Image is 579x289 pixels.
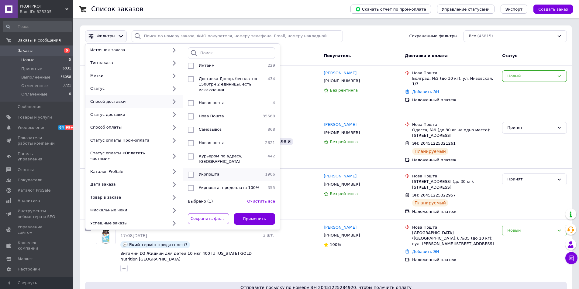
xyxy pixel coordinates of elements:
[18,125,45,130] span: Уведомления
[132,30,343,42] input: Поиск по номеру заказа, ФИО покупателя, номеру телефона, Email, номеру накладной
[91,5,143,13] h1: Список заказов
[324,53,351,58] span: Покупатель
[185,199,245,204] div: Выбрано (1)
[18,167,34,173] span: Отзывы
[18,198,40,203] span: Аналитика
[129,242,188,247] span: Який термін придатності?
[507,73,554,79] div: Новый
[505,7,522,12] span: Экспорт
[18,208,56,219] span: Инструменты вебмастера и SEO
[324,70,357,76] a: [PERSON_NAME]
[199,100,225,105] span: Новая почта
[477,34,493,38] span: (45815)
[63,66,71,72] span: 6031
[88,86,168,91] div: Статус
[412,148,448,155] div: Планируемый
[69,57,71,63] span: 5
[507,125,554,131] div: Принят
[199,172,219,176] span: Укрпошта
[324,233,360,237] span: [PHONE_NUMBER]
[18,188,50,193] span: Каталог ProSale
[58,125,65,130] span: 64
[267,153,275,159] span: 442
[412,70,497,76] div: Нова Пошта
[324,122,357,128] a: [PERSON_NAME]
[96,225,115,244] img: Фото товару
[120,233,147,238] span: 17:08[DATE]
[88,207,168,213] div: Фискальные чеки
[412,199,448,207] div: Планируемый
[88,220,168,226] div: Успешные заказы
[502,53,517,58] span: Статус
[21,66,42,72] span: Принятые
[267,63,275,69] span: 229
[120,251,252,261] a: Витамин D3 Жидкий для детей 10 мкг 400 IU [US_STATE] GOLD Nutrition [GEOGRAPHIC_DATA]
[412,209,497,214] div: Наложенный платеж
[234,213,275,225] button: Применить
[21,75,50,80] span: Выполненные
[18,224,56,235] span: Управление сайтом
[412,249,439,254] a: Добавить ЭН
[18,104,41,109] span: Сообщения
[88,195,168,200] div: Товар в заказе
[412,141,456,146] span: ЭН: 20451225321261
[267,127,275,133] span: 868
[437,5,495,14] button: Управление статусами
[412,230,497,247] div: [GEOGRAPHIC_DATA] ([GEOGRAPHIC_DATA].), №35 (до 10 кг): вул. [PERSON_NAME][STREET_ADDRESS]
[324,225,357,230] a: [PERSON_NAME]
[88,99,168,104] div: Способ доставки
[3,21,72,32] input: Поиск
[442,7,490,12] span: Управление статусами
[412,257,497,263] div: Наложенный платеж
[18,135,56,146] span: Показатели работы компании
[507,176,554,183] div: Принят
[18,115,52,120] span: Товары и услуги
[199,154,243,164] span: Курьером по адресу, [GEOGRAPHIC_DATA]
[412,157,497,163] div: Наложенный платеж
[188,213,229,224] button: Сохранить фильтр
[199,114,224,118] span: Нова Пошта
[412,225,497,230] div: Нова Пошта
[20,4,65,9] span: PROFIPROT
[18,151,56,162] span: Панель управления
[88,150,168,161] div: Статус оплаты «Оплатить частями»
[412,97,497,103] div: Наложенный платеж
[188,47,275,59] input: Поиск
[565,252,577,264] button: Чат с покупателем
[533,5,573,14] button: Создать заказ
[501,5,527,14] button: Экспорт
[247,199,275,203] span: Очистить все
[199,127,222,132] span: Самовывоз
[88,138,168,143] div: Статус оплаты Пром-оплата
[265,140,275,146] span: 2621
[18,48,33,53] span: Заказы
[355,6,426,12] span: Скачать отчет по пром-оплате
[350,5,431,14] button: Скачать отчет по пром-оплате
[199,76,257,92] span: Доставка Днепр, бесплатно 1500грн 2 единицы, есть исключения
[330,191,358,196] span: Без рейтинга
[63,83,71,89] span: 3721
[267,185,275,191] span: 355
[88,169,168,174] div: Каталог ProSale
[267,100,275,106] span: 4
[412,193,456,197] span: ЭН: 20451225322957
[191,216,226,222] span: Сохранить фильтр
[123,242,128,247] img: :speech_balloon:
[20,9,73,15] div: Ваш ID: 825305
[18,177,43,183] span: Покупатели
[409,33,459,39] span: Сохраненные фильтры:
[97,33,115,39] span: Фильтры
[199,140,225,145] span: Новая почта
[88,60,168,66] div: Тип заказа
[65,125,75,130] span: 99+
[64,48,70,53] span: 5
[21,57,35,63] span: Новые
[267,76,275,82] span: 434
[69,92,71,97] span: 0
[469,33,476,39] span: Все
[412,89,439,94] a: Добавить ЭН
[538,7,568,12] span: Создать заказ
[324,130,360,135] span: [PHONE_NUMBER]
[199,185,259,190] span: Укрпошта, предоплата 100%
